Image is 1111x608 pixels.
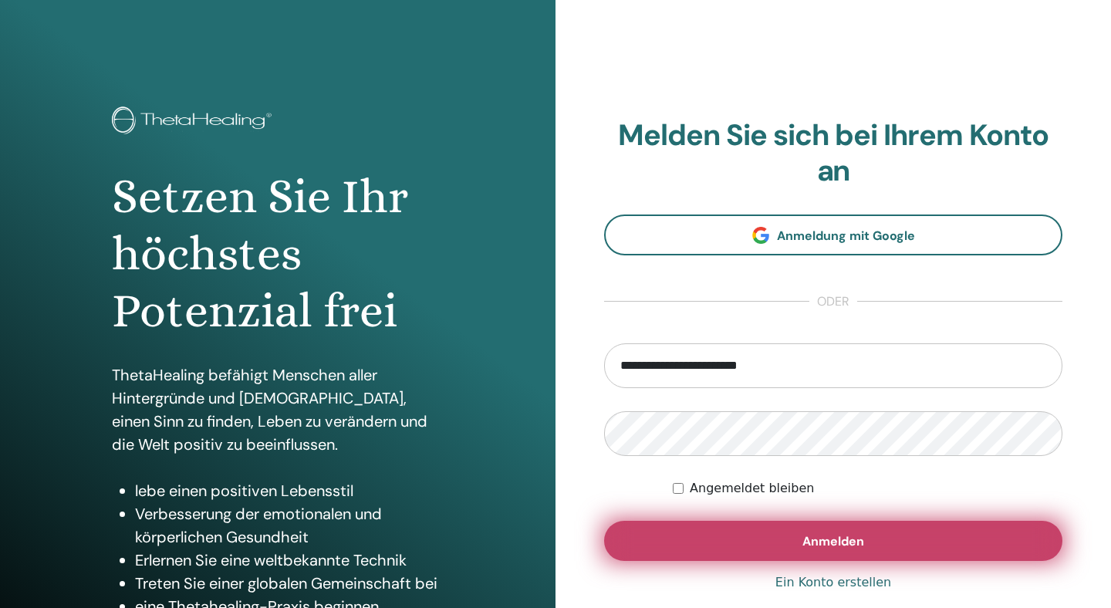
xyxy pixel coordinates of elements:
[112,168,444,340] h1: Setzen Sie Ihr höchstes Potenzial frei
[690,479,814,498] label: Angemeldet bleiben
[112,363,444,456] p: ThetaHealing befähigt Menschen aller Hintergründe und [DEMOGRAPHIC_DATA], einen Sinn zu finden, L...
[777,228,915,244] span: Anmeldung mit Google
[809,292,857,311] span: oder
[604,521,1062,561] button: Anmelden
[604,118,1062,188] h2: Melden Sie sich bei Ihrem Konto an
[135,572,444,595] li: Treten Sie einer globalen Gemeinschaft bei
[135,549,444,572] li: Erlernen Sie eine weltbekannte Technik
[135,502,444,549] li: Verbesserung der emotionalen und körperlichen Gesundheit
[802,533,864,549] span: Anmelden
[673,479,1062,498] div: Keep me authenticated indefinitely or until I manually logout
[775,573,891,592] a: Ein Konto erstellen
[135,479,444,502] li: lebe einen positiven Lebensstil
[604,214,1062,255] a: Anmeldung mit Google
